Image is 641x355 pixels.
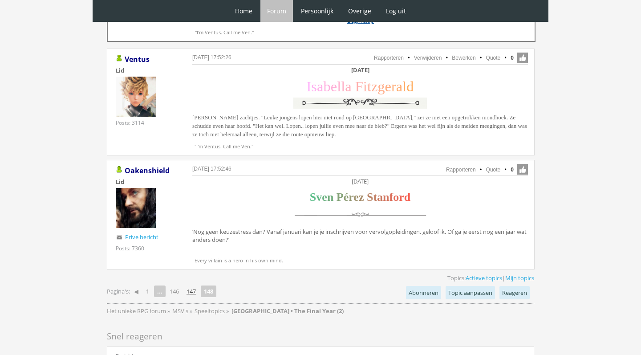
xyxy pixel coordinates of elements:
span: [PERSON_NAME] zachtjes. "Leuke jongens lopen hier niet rond op [GEOGRAPHIC_DATA]," zei ze met een... [192,114,527,138]
span: t [373,191,377,204]
img: Gebruiker is online [116,55,123,62]
span: S [310,191,316,204]
span: » [226,307,229,315]
span: r [349,191,353,204]
img: Oakenshield [116,188,156,228]
span: F [355,78,363,94]
a: Quote [486,167,501,173]
span: MSV's [172,307,188,315]
a: 1 [142,285,153,298]
b: [DATE] [351,66,369,74]
span: r [399,191,404,204]
strong: [GEOGRAPHIC_DATA] • The Final Year (2) [231,307,344,315]
a: Abonneren [406,286,441,299]
span: l [337,78,341,94]
span: Topics: | [447,274,534,282]
span: l [341,78,345,94]
span: a [345,78,351,94]
a: Ventus [125,54,150,64]
span: s [311,78,317,94]
a: Reageren [499,286,530,299]
span: P [337,191,344,204]
div: Lid [116,66,178,74]
a: 146 [166,285,183,298]
span: a [377,191,383,204]
a: [DATE] 17:52:26 [192,54,231,61]
span: n [327,191,333,204]
a: Quote [486,55,501,61]
span: » [167,307,170,315]
span: d [406,78,414,94]
div: [DATE] [192,177,528,185]
a: Prive bericht [125,233,158,241]
span: l [402,78,406,94]
strong: 148 [201,286,216,297]
a: Actieve topics [466,274,502,282]
a: Rapporteren [446,167,476,173]
a: Verwijderen [414,55,442,61]
div: Posts: 7360 [116,245,144,252]
a: 147 [183,285,199,298]
a: [DATE] 17:52:46 [192,166,231,172]
span: r [391,78,396,94]
span: I [307,78,312,94]
div: Lid [116,178,178,186]
img: y0w1XJ0.png [291,95,429,111]
span: t [367,78,371,94]
p: "I'm Ventus. Call me Ven." [193,27,528,36]
span: Speeltopics [195,307,225,315]
a: MSV's [172,307,190,315]
img: Gebruiker is online [116,166,123,173]
span: d [404,191,410,204]
span: Het unieke RPG forum [107,307,166,315]
span: 0 [511,54,514,62]
span: g [377,78,385,94]
div: ‘Nog geen keuzestress dan? Vanaf januari kan je je inschrijven voor vervolgopleidingen, geloof ik... [192,177,528,246]
span: S [367,191,373,204]
img: Ventus [116,77,156,117]
span: b [323,78,330,94]
h2: Snel reageren [107,329,534,344]
span: 0 [511,166,514,174]
span: o [393,191,399,204]
a: Rapporteren [374,55,404,61]
span: e [353,191,359,204]
span: a [396,78,402,94]
span: z [371,78,377,94]
a: Speeltopics [195,307,226,315]
img: scheidingslijn.png [291,205,429,225]
span: é [344,191,349,204]
span: Pagina's: [107,287,130,296]
span: i [363,78,367,94]
div: Posts: 3114 [116,119,144,126]
span: z [359,191,364,204]
span: e [331,78,337,94]
p: Every villain is a hero in his own mind. [192,255,528,264]
span: ... [154,286,166,297]
span: Like deze post [517,164,528,175]
span: v [316,191,322,204]
a: ◀ [130,285,142,298]
span: n [383,191,389,204]
span: a [317,78,323,94]
span: f [389,191,394,204]
a: Bewerken [452,55,475,61]
p: "I'm Ventus. Call me Ven." [192,141,528,150]
span: e [385,78,391,94]
a: Het unieke RPG forum [107,307,167,315]
a: Topic aanpassen [446,286,495,299]
a: Oakenshield [125,166,170,175]
span: e [322,191,327,204]
span: » [190,307,192,315]
a: Mijn topics [505,274,534,282]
